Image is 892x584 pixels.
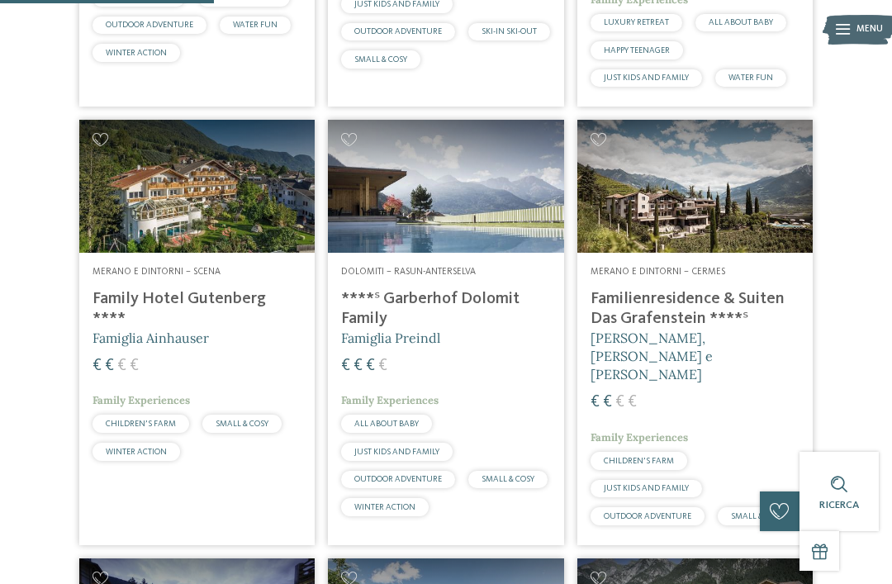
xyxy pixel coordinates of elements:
[341,393,439,407] span: Family Experiences
[106,420,176,428] span: CHILDREN’S FARM
[378,358,387,374] span: €
[819,500,859,510] span: Ricerca
[366,358,375,374] span: €
[341,267,476,277] span: Dolomiti – Rasun-Anterselva
[328,120,563,544] a: Cercate un hotel per famiglie? Qui troverete solo i migliori! Dolomiti – Rasun-Anterselva ****ˢ G...
[93,267,221,277] span: Merano e dintorni – Scena
[93,330,209,346] span: Famiglia Ainhauser
[117,358,126,374] span: €
[603,394,612,411] span: €
[93,358,102,374] span: €
[341,358,350,374] span: €
[354,475,442,483] span: OUTDOOR ADVENTURE
[731,512,784,520] span: SMALL & COSY
[482,475,534,483] span: SMALL & COSY
[93,289,301,329] h4: Family Hotel Gutenberg ****
[106,448,167,456] span: WINTER ACTION
[591,267,725,277] span: Merano e dintorni – Cermes
[604,74,689,82] span: JUST KIDS AND FAMILY
[604,484,689,492] span: JUST KIDS AND FAMILY
[354,55,407,64] span: SMALL & COSY
[341,330,440,346] span: Famiglia Preindl
[482,27,537,36] span: SKI-IN SKI-OUT
[354,27,442,36] span: OUTDOOR ADVENTURE
[728,74,773,82] span: WATER FUN
[591,330,713,383] span: [PERSON_NAME], [PERSON_NAME] e [PERSON_NAME]
[328,120,563,252] img: Cercate un hotel per famiglie? Qui troverete solo i migliori!
[591,289,799,329] h4: Familienresidence & Suiten Das Grafenstein ****ˢ
[354,420,419,428] span: ALL ABOUT BABY
[604,512,691,520] span: OUTDOOR ADVENTURE
[604,457,674,465] span: CHILDREN’S FARM
[354,503,415,511] span: WINTER ACTION
[353,358,363,374] span: €
[604,18,669,26] span: LUXURY RETREAT
[93,393,190,407] span: Family Experiences
[577,120,813,252] img: Cercate un hotel per famiglie? Qui troverete solo i migliori!
[628,394,637,411] span: €
[354,448,439,456] span: JUST KIDS AND FAMILY
[577,120,813,544] a: Cercate un hotel per famiglie? Qui troverete solo i migliori! Merano e dintorni – Cermes Familien...
[130,358,139,374] span: €
[604,46,670,55] span: HAPPY TEENAGER
[233,21,278,29] span: WATER FUN
[591,430,688,444] span: Family Experiences
[79,120,315,252] img: Family Hotel Gutenberg ****
[106,49,167,57] span: WINTER ACTION
[615,394,624,411] span: €
[106,21,193,29] span: OUTDOOR ADVENTURE
[341,289,550,329] h4: ****ˢ Garberhof Dolomit Family
[216,420,268,428] span: SMALL & COSY
[79,120,315,544] a: Cercate un hotel per famiglie? Qui troverete solo i migliori! Merano e dintorni – Scena Family Ho...
[709,18,773,26] span: ALL ABOUT BABY
[105,358,114,374] span: €
[591,394,600,411] span: €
